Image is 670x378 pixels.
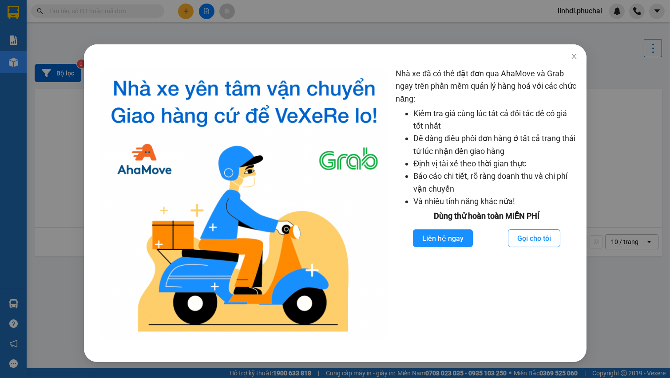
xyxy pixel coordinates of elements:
button: Gọi cho tôi [507,229,560,247]
span: Liên hệ ngay [422,233,464,244]
div: Dùng thử hoàn toàn MIỄN PHÍ [396,210,577,222]
li: Và nhiều tính năng khác nữa! [413,195,577,208]
button: Liên hệ ngay [413,229,473,247]
li: Định vị tài xế theo thời gian thực [413,157,577,170]
li: Dễ dàng điều phối đơn hàng ở tất cả trạng thái từ lúc nhận đến giao hàng [413,132,577,157]
button: Close [561,44,586,69]
img: logo [100,67,389,340]
div: Nhà xe đã có thể đặt đơn qua AhaMove và Grab ngay trên phần mềm quản lý hàng hoá với các chức năng: [396,67,577,340]
span: close [570,53,577,60]
li: Báo cáo chi tiết, rõ ràng doanh thu và chi phí vận chuyển [413,170,577,195]
span: Gọi cho tôi [517,233,551,244]
li: Kiểm tra giá cùng lúc tất cả đối tác để có giá tốt nhất [413,107,577,133]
